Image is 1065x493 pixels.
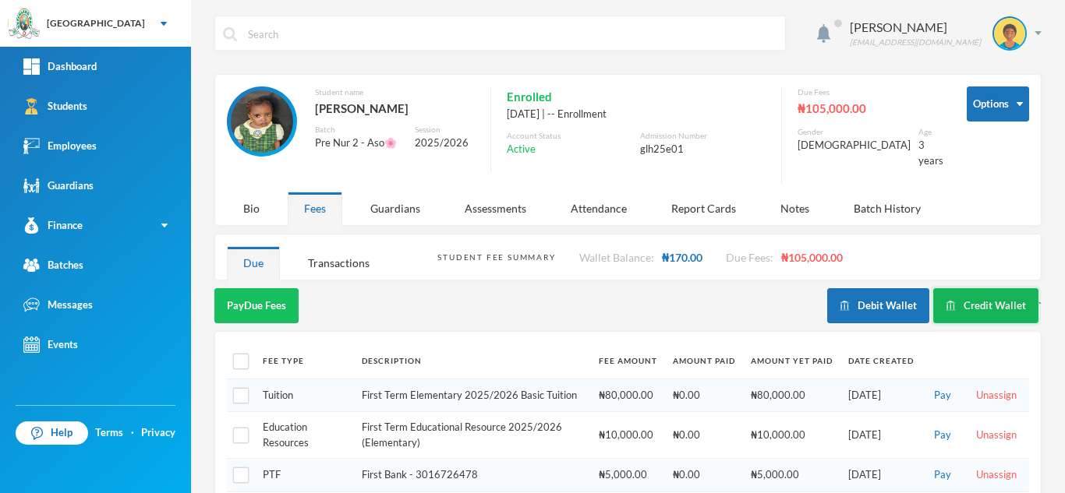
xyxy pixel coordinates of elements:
td: ₦80,000.00 [591,379,665,412]
td: ₦5,000.00 [743,459,840,492]
td: [DATE] [840,459,922,492]
div: Batches [23,257,83,273]
div: glh25e01 [640,142,766,157]
span: ₦170.00 [662,251,702,264]
input: Search [246,16,777,51]
th: Amount Yet Paid [743,343,840,379]
div: Session [415,124,475,136]
div: Pre Nur 2 - Aso🌸 [315,136,403,151]
a: Privacy [141,425,175,441]
div: Students [23,98,87,114]
td: ₦0.00 [665,459,743,492]
img: logo [9,9,40,40]
div: Student name [315,86,475,98]
div: [EMAIL_ADDRESS][DOMAIN_NAME] [850,37,981,48]
div: Employees [23,138,97,154]
div: Guardians [23,178,94,194]
td: ₦10,000.00 [591,412,665,459]
div: Events [23,336,78,353]
div: Report Cards [655,192,752,225]
button: Options [967,86,1029,121]
div: Transactions [292,246,386,280]
div: Due [227,246,280,280]
div: 2025/2026 [415,136,475,151]
td: First Bank - 3016726478 [354,459,591,492]
div: Bio [227,192,276,225]
div: Age [918,126,943,138]
div: Admission Number [640,130,766,142]
button: Unassign [971,387,1021,404]
div: Account Status [507,130,632,142]
button: Pay [929,387,956,404]
th: Fee Type [255,343,354,379]
div: Messages [23,297,93,313]
span: Enrolled [507,86,552,107]
td: ₦5,000.00 [591,459,665,492]
td: PTF [255,459,354,492]
button: Unassign [971,467,1021,484]
th: Fee Amount [591,343,665,379]
button: Credit Wallet [933,288,1038,323]
td: First Term Educational Resource 2025/2026 (Elementary) [354,412,591,459]
button: Pay [929,467,956,484]
div: Fees [288,192,342,225]
div: Batch [315,124,403,136]
td: [DATE] [840,379,922,412]
td: ₦0.00 [665,379,743,412]
div: [DEMOGRAPHIC_DATA] [798,138,911,153]
div: ` [827,288,1042,323]
div: [DATE] | -- Enrollment [507,107,766,122]
td: ₦0.00 [665,412,743,459]
td: ₦80,000.00 [743,379,840,412]
div: 3 years [918,138,943,168]
button: Pay [929,427,956,444]
div: [PERSON_NAME] [315,98,475,118]
td: Education Resources [255,412,354,459]
a: Terms [95,425,123,441]
div: Batch History [837,192,937,225]
div: Due Fees [798,86,943,98]
td: First Term Elementary 2025/2026 Basic Tuition [354,379,591,412]
td: ₦10,000.00 [743,412,840,459]
div: Finance [23,217,83,234]
button: PayDue Fees [214,288,299,323]
span: Wallet Balance: [579,251,654,264]
img: search [223,27,237,41]
div: Guardians [354,192,437,225]
th: Amount Paid [665,343,743,379]
th: Date Created [840,343,922,379]
div: · [131,425,134,441]
div: ₦105,000.00 [798,98,943,118]
div: [GEOGRAPHIC_DATA] [47,16,145,30]
span: Active [507,142,536,157]
div: Dashboard [23,58,97,75]
img: STUDENT [231,90,293,153]
th: Description [354,343,591,379]
span: ₦105,000.00 [781,251,843,264]
div: Attendance [554,192,643,225]
img: STUDENT [994,18,1025,49]
td: Tuition [255,379,354,412]
a: Help [16,421,88,445]
button: Unassign [971,427,1021,444]
div: Notes [764,192,826,225]
span: Due Fees: [726,251,773,264]
div: Gender [798,126,911,138]
div: Student Fee Summary [437,252,555,263]
button: Debit Wallet [827,288,929,323]
td: [DATE] [840,412,922,459]
div: [PERSON_NAME] [850,18,981,37]
div: Assessments [448,192,543,225]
